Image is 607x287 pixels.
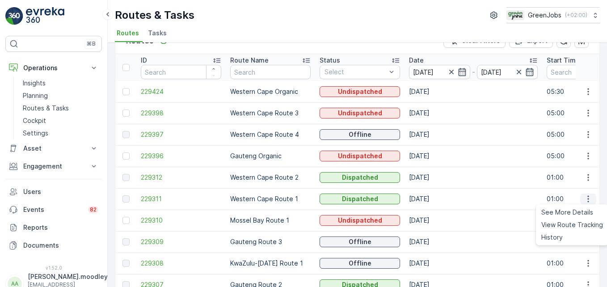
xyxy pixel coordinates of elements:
p: Gauteng Route 3 [230,237,311,246]
p: Routes & Tasks [23,104,69,113]
div: Toggle Row Selected [122,110,130,117]
button: Undispatched [320,151,400,161]
span: v 1.52.0 [5,265,102,270]
a: View Route Tracking [538,219,607,231]
a: 229312 [141,173,221,182]
div: Toggle Row Selected [122,131,130,138]
a: Planning [19,89,102,102]
span: See More Details [541,208,593,217]
a: Routes & Tasks [19,102,102,114]
td: [DATE] [405,210,542,231]
p: Western Cape Route 4 [230,130,311,139]
p: Western Cape Route 1 [230,194,311,203]
a: Events82 [5,201,102,219]
p: Settings [23,129,48,138]
p: Dispatched [342,194,378,203]
p: Offline [349,130,371,139]
p: [PERSON_NAME].moodley [28,272,108,281]
p: Offline [349,259,371,268]
p: Undispatched [338,152,382,160]
button: Undispatched [320,215,400,226]
p: KwaZulu-[DATE] Route 1 [230,259,311,268]
span: 229310 [141,216,221,225]
button: Undispatched [320,86,400,97]
p: Planning [23,91,48,100]
td: [DATE] [405,81,542,102]
a: Settings [19,127,102,139]
input: Search [141,65,221,79]
a: 229424 [141,87,221,96]
td: [DATE] [405,102,542,124]
p: - [472,67,475,77]
p: Date [409,56,424,65]
a: Cockpit [19,114,102,127]
span: 229309 [141,237,221,246]
p: Undispatched [338,87,382,96]
div: Toggle Row Selected [122,195,130,203]
p: Events [23,205,83,214]
div: Toggle Row Selected [122,238,130,245]
p: Mossel Bay Route 1 [230,216,311,225]
a: 229397 [141,130,221,139]
input: Search [230,65,311,79]
p: Cockpit [23,116,46,125]
p: Engagement [23,162,84,171]
td: [DATE] [405,188,542,210]
td: [DATE] [405,167,542,188]
p: Reports [23,223,98,232]
p: 82 [90,206,97,213]
button: Asset [5,139,102,157]
div: Toggle Row Selected [122,174,130,181]
p: Start Time [547,56,580,65]
span: Routes [117,29,139,38]
button: Dispatched [320,172,400,183]
button: Dispatched [320,194,400,204]
button: Operations [5,59,102,77]
p: Select [325,68,386,76]
span: Tasks [148,29,167,38]
button: Offline [320,236,400,247]
p: Route Name [230,56,269,65]
p: ⌘B [87,40,96,47]
p: Asset [23,144,84,153]
button: Offline [320,258,400,269]
p: Documents [23,241,98,250]
img: Green_Jobs_Logo.png [506,10,524,20]
a: Documents [5,236,102,254]
a: 229396 [141,152,221,160]
img: logo [5,7,23,25]
p: GreenJobs [528,11,561,20]
button: GreenJobs(+02:00) [506,7,600,23]
a: Insights [19,77,102,89]
span: View Route Tracking [541,220,603,229]
a: Users [5,183,102,201]
span: History [541,233,563,242]
a: 229398 [141,109,221,118]
input: dd/mm/yyyy [409,65,470,79]
button: Undispatched [320,108,400,118]
a: 229308 [141,259,221,268]
td: [DATE] [405,124,542,145]
img: logo_light-DOdMpM7g.png [26,7,64,25]
div: Toggle Row Selected [122,152,130,160]
button: Engagement [5,157,102,175]
div: Toggle Row Selected [122,88,130,95]
td: [DATE] [405,145,542,167]
p: Undispatched [338,109,382,118]
td: [DATE] [405,231,542,253]
div: Toggle Row Selected [122,260,130,267]
p: Insights [23,79,46,88]
p: Western Cape Route 2 [230,173,311,182]
a: See More Details [538,206,607,219]
span: 229311 [141,194,221,203]
p: Offline [349,237,371,246]
p: Dispatched [342,173,378,182]
p: Gauteng Organic [230,152,311,160]
p: Operations [23,63,84,72]
a: Reports [5,219,102,236]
